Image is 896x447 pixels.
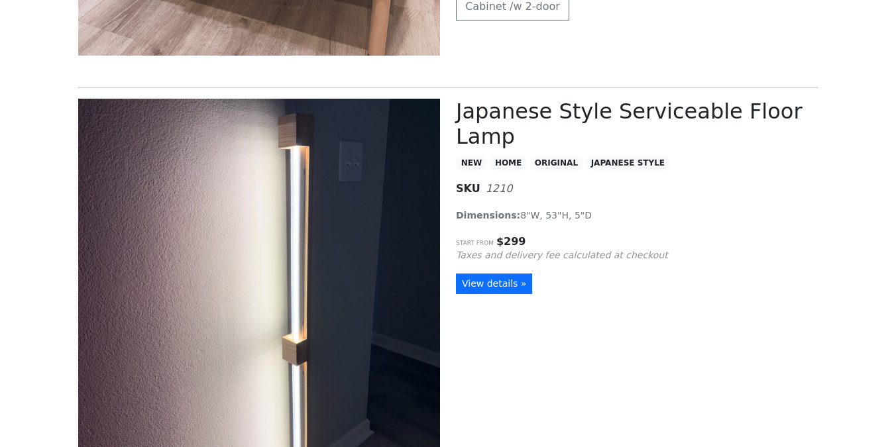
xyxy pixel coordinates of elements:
[530,156,583,170] span: ORIGINAL
[586,156,670,170] span: JAPANESE STYLE
[490,156,527,170] span: HOME
[456,240,494,246] small: Start from
[456,210,520,221] strong: Dimensions:
[496,235,526,248] span: $ 299
[456,99,818,150] h2: Japanese Style Serviceable Floor Lamp
[486,182,513,195] i: 1210
[456,182,480,195] strong: SKU
[456,210,592,221] small: 8"W, 53"H, 5"D
[456,156,487,170] span: NEW
[456,250,668,260] small: Taxes and delivery fee calculated at checkout
[456,273,532,294] a: View details »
